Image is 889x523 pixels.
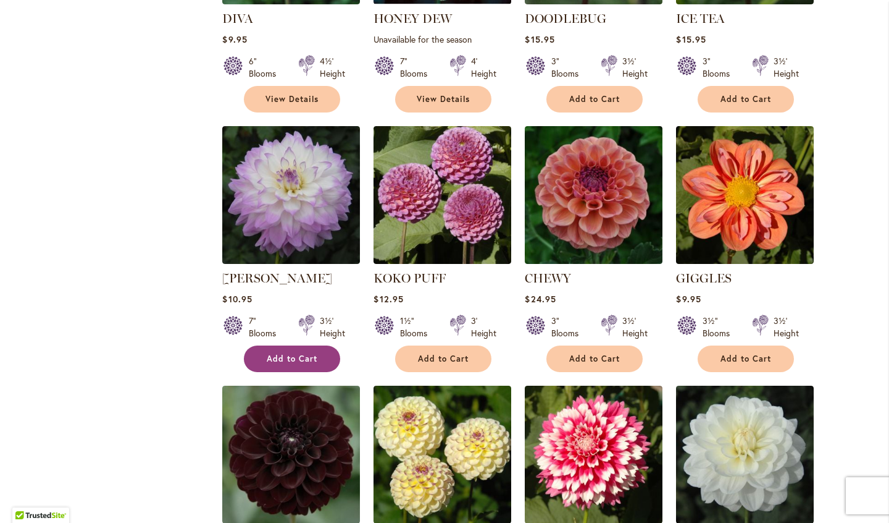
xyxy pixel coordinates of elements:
[525,255,662,266] a: CHEWY
[374,126,511,264] img: KOKO PUFF
[222,11,253,26] a: DIVA
[698,86,794,113] button: Add to Cart
[320,315,345,339] div: 3½' Height
[525,271,571,286] a: CHEWY
[569,94,620,104] span: Add to Cart
[551,315,586,339] div: 3" Blooms
[720,354,771,364] span: Add to Cart
[720,94,771,104] span: Add to Cart
[525,126,662,264] img: CHEWY
[249,315,283,339] div: 7" Blooms
[774,315,799,339] div: 3½' Height
[471,55,496,80] div: 4' Height
[525,293,556,305] span: $24.95
[222,33,247,45] span: $9.95
[471,315,496,339] div: 3' Height
[551,55,586,80] div: 3" Blooms
[703,55,737,80] div: 3" Blooms
[222,126,360,264] img: MIKAYLA MIRANDA
[395,346,491,372] button: Add to Cart
[676,33,706,45] span: $15.95
[267,354,317,364] span: Add to Cart
[676,255,814,266] a: GIGGLES
[546,346,643,372] button: Add to Cart
[395,86,491,113] a: View Details
[546,86,643,113] button: Add to Cart
[374,11,452,26] a: HONEY DEW
[400,55,435,80] div: 7" Blooms
[569,354,620,364] span: Add to Cart
[525,33,554,45] span: $15.95
[698,346,794,372] button: Add to Cart
[525,11,606,26] a: DOODLEBUG
[374,255,511,266] a: KOKO PUFF
[222,271,332,286] a: [PERSON_NAME]
[622,55,648,80] div: 3½' Height
[774,55,799,80] div: 3½' Height
[622,315,648,339] div: 3½' Height
[374,271,446,286] a: KOKO PUFF
[676,271,732,286] a: GIGGLES
[374,33,511,45] p: Unavailable for the season
[265,94,319,104] span: View Details
[9,479,44,514] iframe: Launch Accessibility Center
[417,94,470,104] span: View Details
[244,86,340,113] a: View Details
[676,126,814,264] img: GIGGLES
[676,11,725,26] a: ICE TEA
[400,315,435,339] div: 1½" Blooms
[676,293,701,305] span: $9.95
[320,55,345,80] div: 4½' Height
[222,255,360,266] a: MIKAYLA MIRANDA
[249,55,283,80] div: 6" Blooms
[703,315,737,339] div: 3½" Blooms
[222,293,252,305] span: $10.95
[244,346,340,372] button: Add to Cart
[418,354,469,364] span: Add to Cart
[374,293,403,305] span: $12.95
